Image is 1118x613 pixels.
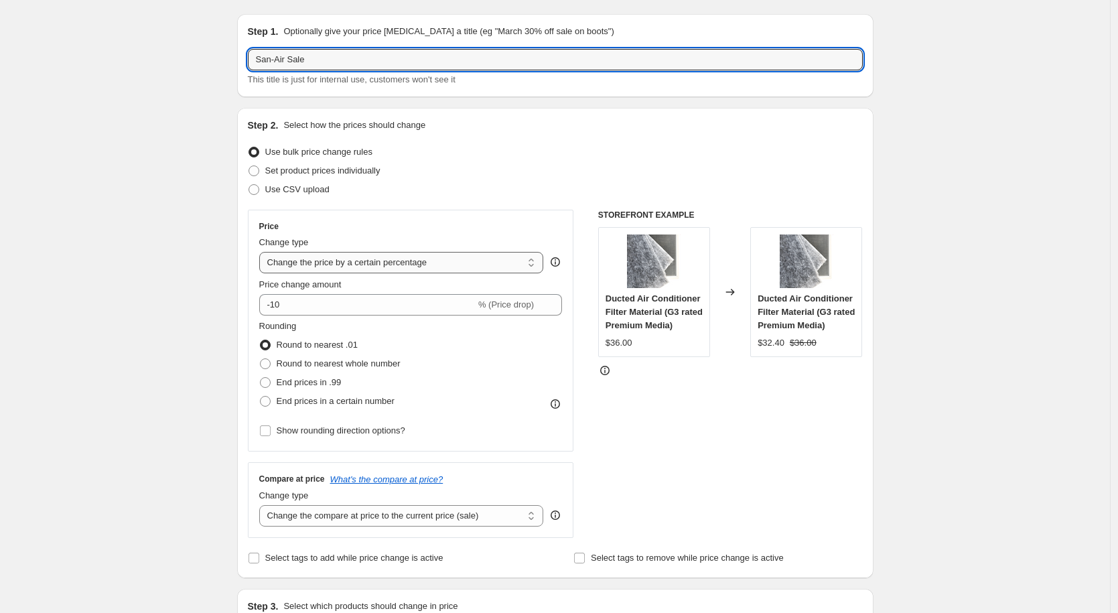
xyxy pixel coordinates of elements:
[265,184,330,194] span: Use CSV upload
[549,255,562,269] div: help
[758,293,855,330] span: Ducted Air Conditioner Filter Material (G3 rated Premium Media)
[259,237,309,247] span: Change type
[283,600,458,613] p: Select which products should change in price
[283,25,614,38] p: Optionally give your price [MEDICAL_DATA] a title (eg "March 30% off sale on boots")
[591,553,784,563] span: Select tags to remove while price change is active
[248,119,279,132] h2: Step 2.
[259,474,325,484] h3: Compare at price
[248,74,456,84] span: This title is just for internal use, customers won't see it
[330,474,443,484] button: What's the compare at price?
[265,165,380,176] span: Set product prices individually
[598,210,863,220] h6: STOREFRONT EXAMPLE
[265,147,372,157] span: Use bulk price change rules
[790,336,817,350] strike: $36.00
[259,221,279,232] h3: Price
[248,25,279,38] h2: Step 1.
[758,336,784,350] div: $32.40
[549,508,562,522] div: help
[259,279,342,289] span: Price change amount
[606,293,703,330] span: Ducted Air Conditioner Filter Material (G3 rated Premium Media)
[277,425,405,435] span: Show rounding direction options?
[277,396,395,406] span: End prices in a certain number
[627,234,681,288] img: ducted-airconditioner-filter-media_80x.png
[277,340,358,350] span: Round to nearest .01
[259,490,309,500] span: Change type
[259,321,297,331] span: Rounding
[780,234,833,288] img: ducted-airconditioner-filter-media_80x.png
[283,119,425,132] p: Select how the prices should change
[265,553,443,563] span: Select tags to add while price change is active
[259,294,476,316] input: -15
[606,336,632,350] div: $36.00
[248,49,863,70] input: 30% off holiday sale
[277,358,401,368] span: Round to nearest whole number
[478,299,534,310] span: % (Price drop)
[248,600,279,613] h2: Step 3.
[277,377,342,387] span: End prices in .99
